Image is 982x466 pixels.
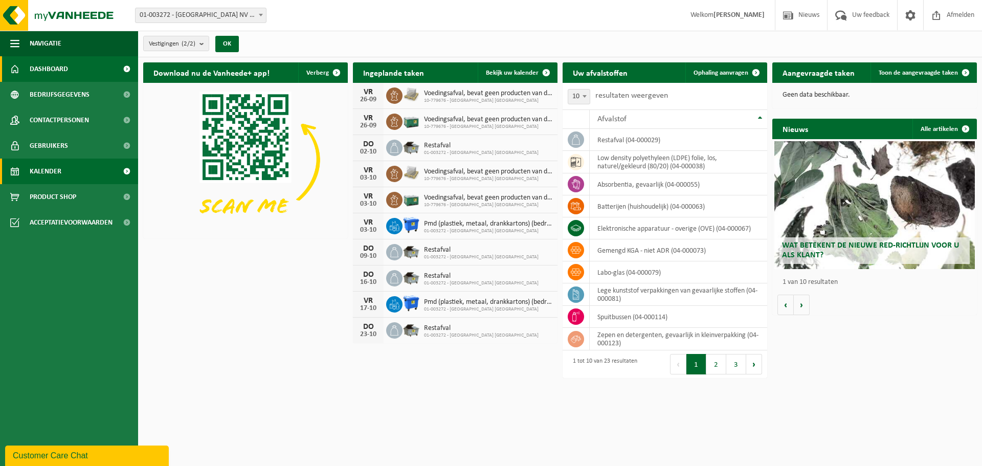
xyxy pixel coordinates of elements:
[424,194,552,202] span: Voedingsafval, bevat geen producten van dierlijke oorsprong, gemengde verpakking...
[358,96,378,103] div: 26-09
[30,159,61,184] span: Kalender
[149,36,195,52] span: Vestigingen
[358,114,378,122] div: VR
[590,217,767,239] td: elektronische apparatuur - overige (OVE) (04-000067)
[358,305,378,312] div: 17-10
[774,141,975,269] a: Wat betekent de nieuwe RED-richtlijn voor u als klant?
[358,245,378,253] div: DO
[358,201,378,208] div: 03-10
[403,269,420,286] img: WB-5000-GAL-GY-01
[358,192,378,201] div: VR
[568,90,590,104] span: 10
[135,8,266,23] span: 01-003272 - BELGOSUC NV - BEERNEM
[358,88,378,96] div: VR
[879,70,958,76] span: Toon de aangevraagde taken
[590,283,767,306] td: lege kunststof verpakkingen van gevaarlijke stoffen (04-000081)
[563,62,638,82] h2: Uw afvalstoffen
[713,11,765,19] strong: [PERSON_NAME]
[403,321,420,338] img: WB-5000-GAL-GY-01
[30,210,113,235] span: Acceptatievoorwaarden
[358,323,378,331] div: DO
[746,354,762,374] button: Next
[871,62,976,83] a: Toon de aangevraagde taken
[306,70,329,76] span: Verberg
[358,271,378,279] div: DO
[403,138,420,156] img: WB-5000-GAL-GY-01
[424,246,539,254] span: Restafval
[424,142,539,150] span: Restafval
[694,70,748,76] span: Ophaling aanvragen
[358,140,378,148] div: DO
[403,295,420,312] img: WB-1100-HPE-BE-01
[568,89,590,104] span: 10
[424,98,552,104] span: 10-779676 - [GEOGRAPHIC_DATA] [GEOGRAPHIC_DATA]
[777,295,794,315] button: Vorige
[424,202,552,208] span: 10-779676 - [GEOGRAPHIC_DATA] [GEOGRAPHIC_DATA]
[590,306,767,328] td: spuitbussen (04-000114)
[215,36,239,52] button: OK
[358,166,378,174] div: VR
[30,107,89,133] span: Contactpersonen
[403,242,420,260] img: WB-5000-GAL-GY-01
[590,239,767,261] td: gemengd KGA - niet ADR (04-000073)
[358,253,378,260] div: 09-10
[590,173,767,195] td: absorbentia, gevaarlijk (04-000055)
[782,241,959,259] span: Wat betekent de nieuwe RED-richtlijn voor u als klant?
[182,40,195,47] count: (2/2)
[424,168,552,176] span: Voedingsafval, bevat geen producten van dierlijke oorsprong, gemengde verpakking...
[358,279,378,286] div: 16-10
[424,90,552,98] span: Voedingsafval, bevat geen producten van dierlijke oorsprong, gemengde verpakking...
[686,354,706,374] button: 1
[424,272,539,280] span: Restafval
[424,324,539,332] span: Restafval
[783,279,972,286] p: 1 van 10 resultaten
[772,62,865,82] h2: Aangevraagde taken
[358,331,378,338] div: 23-10
[590,261,767,283] td: labo-glas (04-000079)
[597,115,627,123] span: Afvalstof
[358,122,378,129] div: 26-09
[424,332,539,339] span: 01-003272 - [GEOGRAPHIC_DATA] [GEOGRAPHIC_DATA]
[5,443,171,466] iframe: chat widget
[403,164,420,182] img: LP-PA-00000-WDN-11
[783,92,967,99] p: Geen data beschikbaar.
[590,328,767,350] td: zepen en detergenten, gevaarlijk in kleinverpakking (04-000123)
[424,306,552,313] span: 01-003272 - [GEOGRAPHIC_DATA] [GEOGRAPHIC_DATA]
[143,36,209,51] button: Vestigingen(2/2)
[424,116,552,124] span: Voedingsafval, bevat geen producten van dierlijke oorsprong, gemengde verpakking...
[358,218,378,227] div: VR
[136,8,266,23] span: 01-003272 - BELGOSUC NV - BEERNEM
[424,228,552,234] span: 01-003272 - [GEOGRAPHIC_DATA] [GEOGRAPHIC_DATA]
[424,176,552,182] span: 10-779676 - [GEOGRAPHIC_DATA] [GEOGRAPHIC_DATA]
[30,184,76,210] span: Product Shop
[424,254,539,260] span: 01-003272 - [GEOGRAPHIC_DATA] [GEOGRAPHIC_DATA]
[403,216,420,234] img: WB-1100-HPE-BE-01
[595,92,668,100] label: resultaten weergeven
[143,62,280,82] h2: Download nu de Vanheede+ app!
[403,112,420,129] img: PB-LB-0680-HPE-GN-01
[143,83,348,236] img: Download de VHEPlus App
[912,119,976,139] a: Alle artikelen
[685,62,766,83] a: Ophaling aanvragen
[424,124,552,130] span: 10-779676 - [GEOGRAPHIC_DATA] [GEOGRAPHIC_DATA]
[358,297,378,305] div: VR
[478,62,556,83] a: Bekijk uw kalender
[30,133,68,159] span: Gebruikers
[794,295,810,315] button: Volgende
[486,70,539,76] span: Bekijk uw kalender
[590,151,767,173] td: low density polyethyleen (LDPE) folie, los, naturel/gekleurd (80/20) (04-000038)
[424,298,552,306] span: Pmd (plastiek, metaal, drankkartons) (bedrijven)
[298,62,347,83] button: Verberg
[568,353,637,375] div: 1 tot 10 van 23 resultaten
[30,82,90,107] span: Bedrijfsgegevens
[424,220,552,228] span: Pmd (plastiek, metaal, drankkartons) (bedrijven)
[358,174,378,182] div: 03-10
[353,62,434,82] h2: Ingeplande taken
[30,31,61,56] span: Navigatie
[424,150,539,156] span: 01-003272 - [GEOGRAPHIC_DATA] [GEOGRAPHIC_DATA]
[726,354,746,374] button: 3
[670,354,686,374] button: Previous
[772,119,818,139] h2: Nieuws
[403,190,420,208] img: PB-LB-0680-HPE-GN-01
